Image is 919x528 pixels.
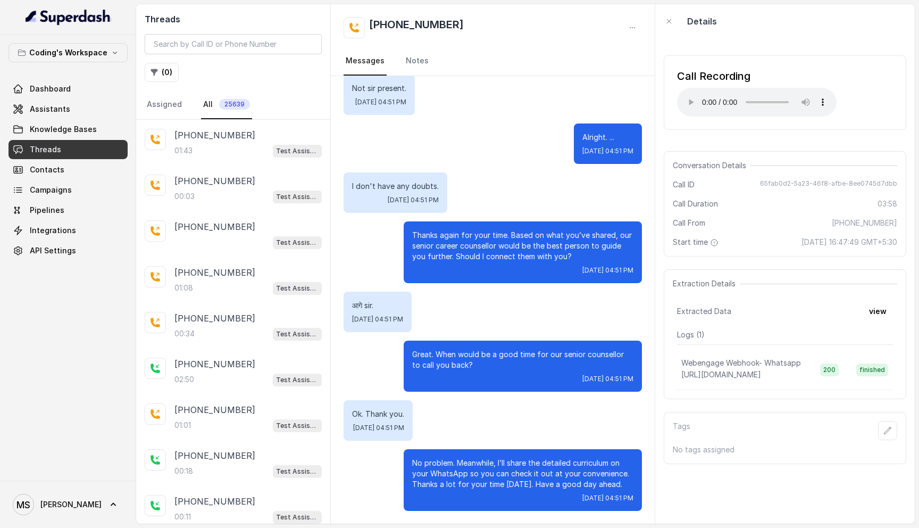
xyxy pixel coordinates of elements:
[677,329,893,340] p: Logs ( 1 )
[145,34,322,54] input: Search by Call ID or Phone Number
[276,512,319,523] p: Test Assistant-3
[687,15,717,28] p: Details
[673,444,897,455] p: No tags assigned
[174,374,194,385] p: 02:50
[276,329,319,340] p: Test Assistant- 2
[344,47,387,76] a: Messages
[582,375,633,383] span: [DATE] 04:51 PM
[673,160,750,171] span: Conversation Details
[276,192,319,202] p: Test Assistant- 2
[681,370,761,379] span: [URL][DOMAIN_NAME]
[26,9,111,26] img: light.svg
[801,237,897,247] span: [DATE] 16:47:49 GMT+5:30
[40,499,102,510] span: [PERSON_NAME]
[673,199,718,209] span: Call Duration
[276,283,319,294] p: Test Assistant- 2
[412,458,633,490] p: No problem. Meanwhile, I’ll share the detailed curriculum on your WhatsApp so you can check it ou...
[276,466,319,477] p: Test Assistant-3
[30,144,61,155] span: Threads
[9,241,128,260] a: API Settings
[582,266,633,275] span: [DATE] 04:51 PM
[174,328,195,339] p: 00:34
[673,237,721,247] span: Start time
[352,300,403,311] p: आगे sir.
[174,191,195,202] p: 00:03
[201,90,252,119] a: All25639
[832,218,897,228] span: [PHONE_NUMBER]
[582,147,633,155] span: [DATE] 04:51 PM
[145,13,322,26] h2: Threads
[174,266,255,279] p: [PHONE_NUMBER]
[344,47,642,76] nav: Tabs
[219,99,250,110] span: 25639
[878,199,897,209] span: 03:58
[30,185,72,195] span: Campaigns
[681,358,801,368] p: Webengage Webhook- Whatsapp
[9,160,128,179] a: Contacts
[174,145,193,156] p: 01:43
[30,124,97,135] span: Knowledge Bases
[30,205,64,216] span: Pipelines
[673,218,705,228] span: Call From
[29,46,107,59] p: Coding's Workspace
[582,132,633,143] p: Alright. ...
[276,237,319,248] p: Test Assistant-3
[355,98,406,106] span: [DATE] 04:51 PM
[30,84,71,94] span: Dashboard
[352,409,404,419] p: Ok. Thank you.
[30,104,70,114] span: Assistants
[677,69,837,84] div: Call Recording
[174,495,255,508] p: [PHONE_NUMBER]
[863,302,893,321] button: view
[30,245,76,256] span: API Settings
[30,164,64,175] span: Contacts
[9,79,128,98] a: Dashboard
[16,499,30,510] text: MS
[145,90,184,119] a: Assigned
[9,490,128,519] a: [PERSON_NAME]
[9,100,128,119] a: Assistants
[174,312,255,325] p: [PHONE_NUMBER]
[174,283,193,293] p: 01:08
[388,196,439,204] span: [DATE] 04:51 PM
[9,201,128,220] a: Pipelines
[174,466,193,476] p: 00:18
[353,424,404,432] span: [DATE] 04:51 PM
[677,306,731,317] span: Extracted Data
[276,420,319,431] p: Test Assistant- 2
[174,420,191,431] p: 01:01
[369,17,464,38] h2: [PHONE_NUMBER]
[9,120,128,139] a: Knowledge Bases
[276,375,319,385] p: Test Assistant-3 (GenAI Tech)
[276,146,319,156] p: Test Assistant-3
[352,181,439,192] p: I don't have any doubts.
[174,403,255,416] p: [PHONE_NUMBER]
[9,221,128,240] a: Integrations
[856,364,888,376] span: finished
[9,140,128,159] a: Threads
[174,449,255,462] p: [PHONE_NUMBER]
[673,421,690,440] p: Tags
[145,90,322,119] nav: Tabs
[174,175,255,187] p: [PHONE_NUMBER]
[677,88,837,117] audio: Your browser does not support the audio element.
[673,179,695,190] span: Call ID
[412,349,633,370] p: Great. When would be a good time for our senior counsellor to call you back?
[9,43,128,62] button: Coding's Workspace
[820,364,839,376] span: 200
[174,220,255,233] p: [PHONE_NUMBER]
[760,179,897,190] span: 65fab0d2-5a23-46f8-afbe-8ee0745d7dbb
[174,129,255,142] p: [PHONE_NUMBER]
[412,230,633,262] p: Thanks again for your time. Based on what you’ve shared, our senior career counsellor would be th...
[174,358,255,370] p: [PHONE_NUMBER]
[30,225,76,236] span: Integrations
[404,47,431,76] a: Notes
[174,511,191,522] p: 00:11
[352,83,406,94] p: Not sir present.
[145,63,179,82] button: (0)
[9,180,128,200] a: Campaigns
[352,315,403,324] span: [DATE] 04:51 PM
[582,494,633,502] span: [DATE] 04:51 PM
[673,278,740,289] span: Extraction Details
